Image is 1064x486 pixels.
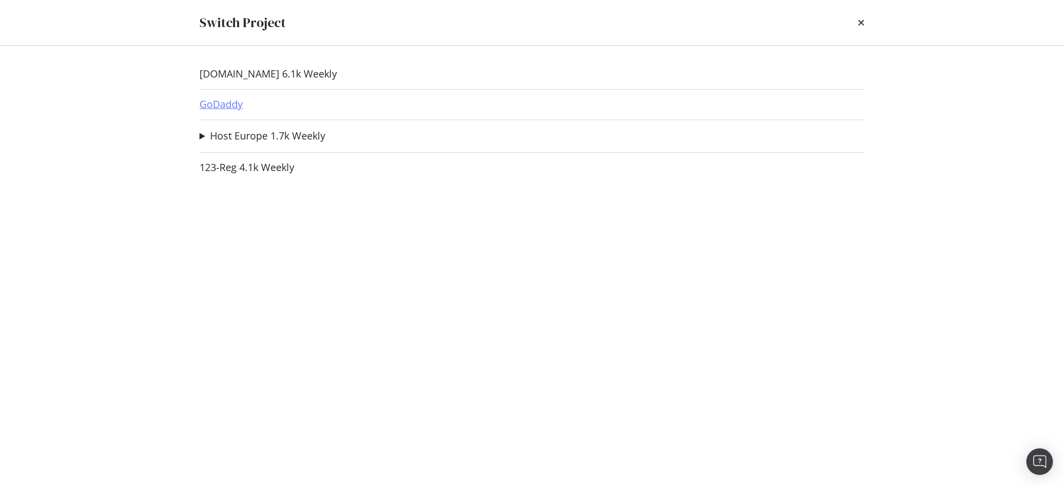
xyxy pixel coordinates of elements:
[199,162,294,173] a: 123-Reg 4.1k Weekly
[1026,448,1053,475] div: Open Intercom Messenger
[199,129,325,143] summary: Host Europe 1.7k Weekly
[199,13,286,32] div: Switch Project
[199,99,243,110] a: GoDaddy
[210,130,325,142] a: Host Europe 1.7k Weekly
[858,13,864,32] div: times
[199,68,337,80] a: [DOMAIN_NAME] 6.1k Weekly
